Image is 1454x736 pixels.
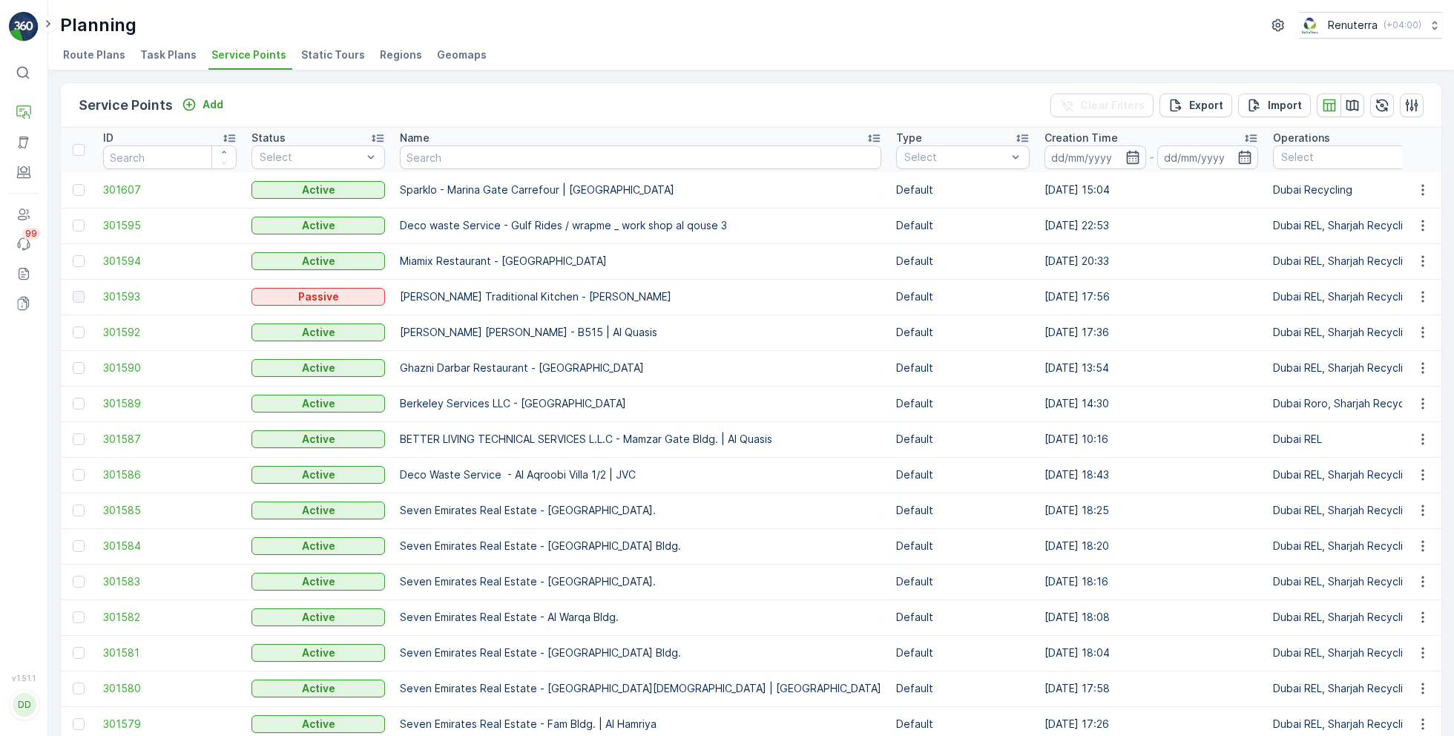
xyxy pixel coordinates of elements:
[9,12,39,42] img: logo
[400,325,881,340] p: [PERSON_NAME] [PERSON_NAME] - B515 | Al Quasis
[1045,131,1118,145] p: Creation Time
[103,325,237,340] a: 301592
[251,323,385,341] button: Active
[103,574,237,589] a: 301583
[1037,528,1266,564] td: [DATE] 18:20
[251,359,385,377] button: Active
[302,361,335,375] p: Active
[73,576,85,588] div: Toggle Row Selected
[103,361,237,375] a: 301590
[103,645,237,660] a: 301581
[1045,145,1146,169] input: dd/mm/yyyy
[1149,148,1154,166] p: -
[1037,315,1266,350] td: [DATE] 17:36
[73,647,85,659] div: Toggle Row Selected
[13,693,36,717] div: DD
[1037,350,1266,386] td: [DATE] 13:54
[302,645,335,660] p: Active
[896,503,1030,518] p: Default
[400,145,881,169] input: Search
[896,254,1030,269] p: Default
[103,396,237,411] span: 301589
[9,229,39,259] a: 99
[400,467,881,482] p: Deco Waste Service - Al Aqroobi Villa 1/2 | JVC
[103,467,237,482] a: 301586
[302,610,335,625] p: Active
[211,47,286,62] span: Service Points
[1037,172,1266,208] td: [DATE] 15:04
[103,681,237,696] a: 301580
[400,610,881,625] p: Seven Emirates Real Estate - Al Warqa Bldg.
[1037,564,1266,599] td: [DATE] 18:16
[302,717,335,732] p: Active
[103,218,237,233] a: 301595
[896,681,1030,696] p: Default
[79,95,173,116] p: Service Points
[103,145,237,169] input: Search
[73,433,85,445] div: Toggle Row Selected
[251,430,385,448] button: Active
[1189,98,1223,113] p: Export
[9,674,39,683] span: v 1.51.1
[73,505,85,516] div: Toggle Row Selected
[103,289,237,304] span: 301593
[1268,98,1302,113] p: Import
[1273,131,1330,145] p: Operations
[251,131,286,145] p: Status
[251,573,385,591] button: Active
[1299,17,1322,33] img: Screenshot_2024-07-26_at_13.33.01.png
[1238,93,1311,117] button: Import
[1384,19,1421,31] p: ( +04:00 )
[1037,671,1266,706] td: [DATE] 17:58
[103,610,237,625] a: 301582
[73,540,85,552] div: Toggle Row Selected
[103,254,237,269] a: 301594
[1037,635,1266,671] td: [DATE] 18:04
[103,503,237,518] a: 301585
[896,183,1030,197] p: Default
[400,218,881,233] p: Deco waste Service - Gulf Rides / wrapme _ work shop al qouse 3
[1080,98,1145,113] p: Clear Filters
[9,686,39,724] button: DD
[896,645,1030,660] p: Default
[251,502,385,519] button: Active
[1328,18,1378,33] p: Renuterra
[302,539,335,553] p: Active
[1037,279,1266,315] td: [DATE] 17:56
[103,717,237,732] span: 301579
[896,289,1030,304] p: Default
[251,395,385,413] button: Active
[251,644,385,662] button: Active
[380,47,422,62] span: Regions
[400,254,881,269] p: Miamix Restaurant - [GEOGRAPHIC_DATA]
[896,539,1030,553] p: Default
[203,97,223,112] p: Add
[400,432,881,447] p: BETTER LIVING TECHNICAL SERVICES L.L.C - Mamzar Gate Bldg. | Al Quasis
[1157,145,1259,169] input: dd/mm/yyyy
[25,228,37,240] p: 99
[260,150,362,165] p: Select
[251,252,385,270] button: Active
[73,362,85,374] div: Toggle Row Selected
[896,361,1030,375] p: Default
[1299,12,1442,39] button: Renuterra(+04:00)
[251,715,385,733] button: Active
[302,467,335,482] p: Active
[1037,208,1266,243] td: [DATE] 22:53
[302,574,335,589] p: Active
[73,469,85,481] div: Toggle Row Selected
[1037,457,1266,493] td: [DATE] 18:43
[302,432,335,447] p: Active
[73,611,85,623] div: Toggle Row Selected
[103,539,237,553] a: 301584
[1037,599,1266,635] td: [DATE] 18:08
[400,289,881,304] p: [PERSON_NAME] Traditional Kitchen - [PERSON_NAME]
[896,131,922,145] p: Type
[301,47,365,62] span: Static Tours
[400,131,430,145] p: Name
